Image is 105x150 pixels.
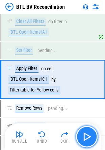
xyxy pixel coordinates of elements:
div: Remove Rows [15,104,44,112]
div: Set filter [15,46,33,54]
div: by [51,77,56,82]
div: Filter table for Yellow cells [8,86,60,94]
div: Clear All Filters [15,122,46,130]
div: Clear All Filters [15,17,46,26]
img: Undo [38,130,46,138]
div: BTL BV Reconciliation [16,4,65,10]
img: Run All [16,130,24,138]
img: Support [83,4,88,9]
div: Run All [12,139,27,143]
img: Skip [60,130,69,138]
div: on filter in [48,19,67,24]
div: pending... [48,106,67,111]
img: Back [5,3,14,11]
div: Undo [37,139,47,143]
img: Settings menu [91,3,100,11]
div: on cell [41,66,53,71]
div: Skip [60,139,69,143]
div: 'BTL Open Items'!C1 [8,75,49,83]
button: Skip [54,128,75,145]
div: 'BTL Open Items'!A1 [8,28,49,36]
div: pending... [37,48,57,53]
img: Main button [81,131,92,142]
button: Run All [9,128,30,145]
div: Apply Filter [15,65,38,73]
button: Undo [31,128,53,145]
